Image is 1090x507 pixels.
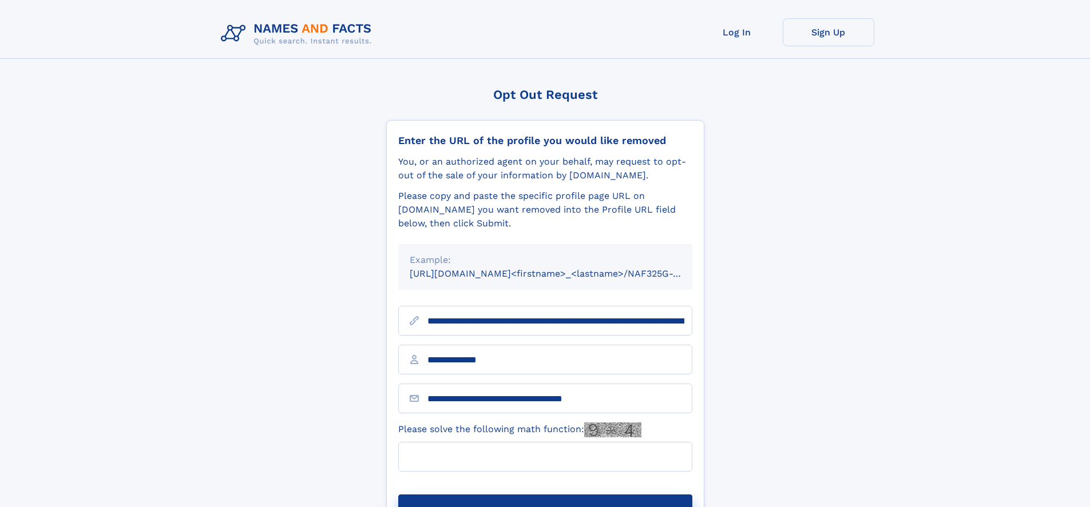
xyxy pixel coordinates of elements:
[398,134,692,147] div: Enter the URL of the profile you would like removed
[410,268,714,279] small: [URL][DOMAIN_NAME]<firstname>_<lastname>/NAF325G-xxxxxxxx
[216,18,381,49] img: Logo Names and Facts
[398,155,692,182] div: You, or an authorized agent on your behalf, may request to opt-out of the sale of your informatio...
[398,422,641,437] label: Please solve the following math function:
[691,18,783,46] a: Log In
[410,253,681,267] div: Example:
[783,18,874,46] a: Sign Up
[386,87,704,102] div: Opt Out Request
[398,189,692,230] div: Please copy and paste the specific profile page URL on [DOMAIN_NAME] you want removed into the Pr...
